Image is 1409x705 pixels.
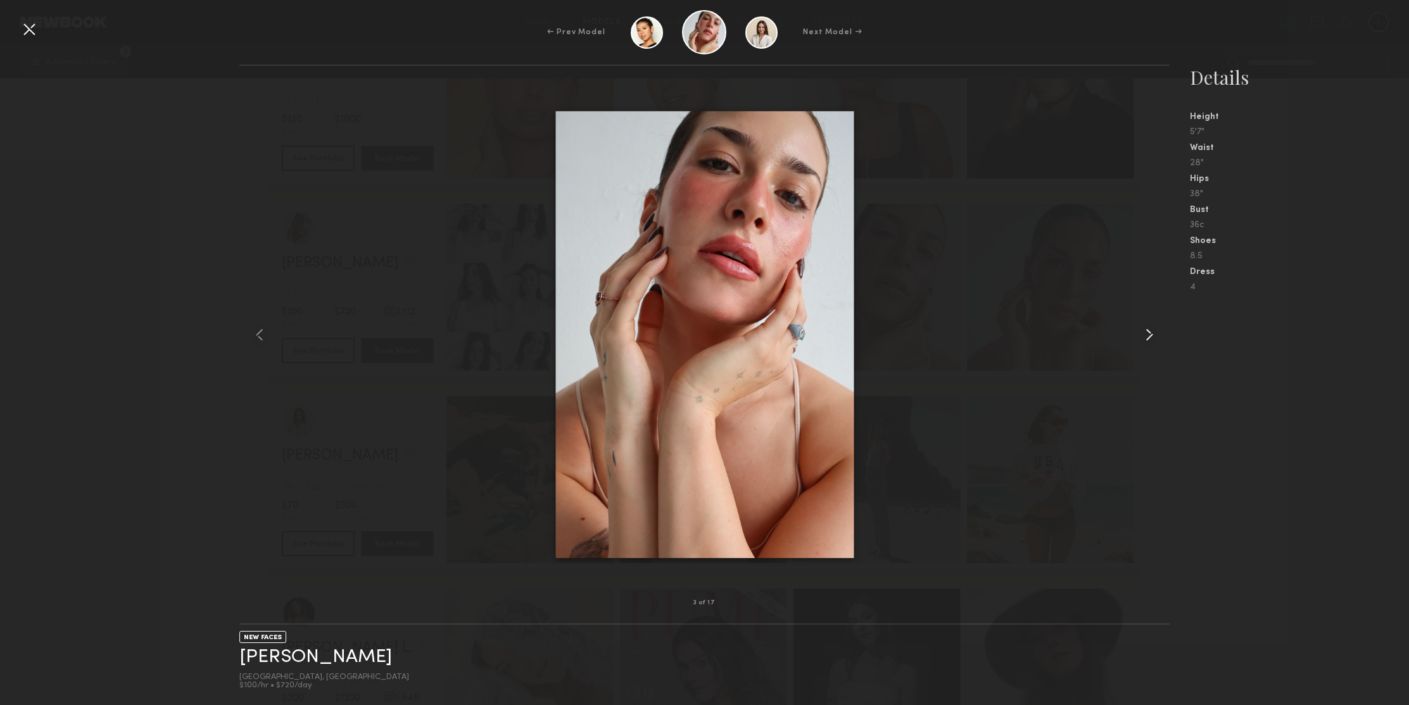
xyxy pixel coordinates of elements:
div: 28" [1190,159,1409,168]
div: Waist [1190,144,1409,153]
div: 4 [1190,283,1409,292]
div: ← Prev Model [547,27,605,38]
div: Height [1190,113,1409,122]
div: Hips [1190,175,1409,184]
div: Next Model → [803,27,862,38]
div: Shoes [1190,237,1409,246]
a: [PERSON_NAME] [239,647,392,667]
div: 5'7" [1190,128,1409,137]
div: 36c [1190,221,1409,230]
div: NEW FACES [239,631,286,643]
div: 3 of 17 [693,600,715,606]
div: [GEOGRAPHIC_DATA], [GEOGRAPHIC_DATA] [239,673,409,682]
div: $100/hr • $720/day [239,682,409,690]
div: Bust [1190,206,1409,215]
div: 8.5 [1190,252,1409,261]
div: Details [1190,65,1409,90]
div: 38" [1190,190,1409,199]
div: Dress [1190,268,1409,277]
